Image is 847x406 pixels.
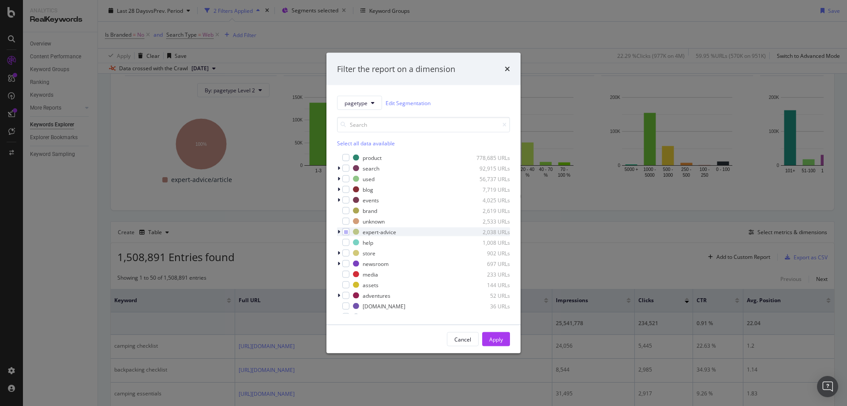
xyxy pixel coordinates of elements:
[482,332,510,346] button: Apply
[363,302,405,310] div: [DOMAIN_NAME]
[363,207,377,214] div: brand
[467,313,510,320] div: 33 URLs
[363,281,379,288] div: assets
[363,228,396,235] div: expert-advice
[447,332,479,346] button: Cancel
[467,207,510,214] div: 2,619 URLs
[337,117,510,133] input: Search
[467,270,510,278] div: 233 URLs
[363,260,389,267] div: newsroom
[817,376,838,397] div: Open Intercom Messenger
[363,270,378,278] div: media
[337,140,510,147] div: Select all data available
[363,217,385,225] div: unknown
[467,164,510,172] div: 92,915 URLs
[489,335,503,343] div: Apply
[363,164,379,172] div: search
[467,175,510,182] div: 56,737 URLs
[363,313,387,320] div: hand-built
[467,196,510,204] div: 4,025 URLs
[454,335,471,343] div: Cancel
[363,175,375,182] div: used
[467,228,510,235] div: 2,038 URLs
[363,292,390,299] div: adventures
[386,98,431,107] a: Edit Segmentation
[363,154,382,161] div: product
[467,186,510,193] div: 7,719 URLs
[363,196,379,204] div: events
[337,63,455,75] div: Filter the report on a dimension
[345,99,367,106] span: pagetype
[467,260,510,267] div: 697 URLs
[363,239,373,246] div: help
[363,186,373,193] div: blog
[467,292,510,299] div: 52 URLs
[467,249,510,257] div: 902 URLs
[467,217,510,225] div: 2,533 URLs
[467,154,510,161] div: 778,685 URLs
[363,249,375,257] div: store
[467,281,510,288] div: 144 URLs
[467,239,510,246] div: 1,008 URLs
[505,63,510,75] div: times
[337,96,382,110] button: pagetype
[467,302,510,310] div: 36 URLs
[326,53,521,353] div: modal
